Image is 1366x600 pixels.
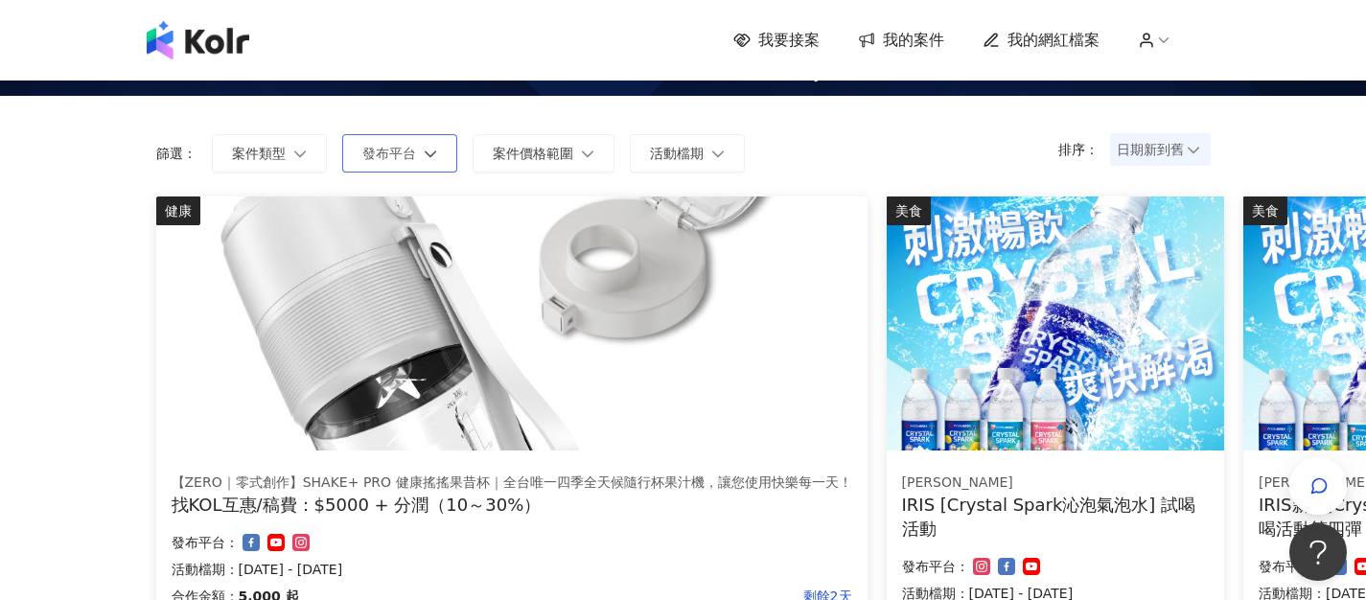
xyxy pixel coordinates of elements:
[883,30,944,51] span: 我的案件
[156,196,200,225] div: 健康
[493,146,573,161] span: 案件價格範圍
[858,30,944,51] a: 我的案件
[887,196,1224,450] img: Crystal Spark 沁泡氣泡水
[1243,196,1287,225] div: 美食
[902,493,1209,541] div: IRIS [Crystal Spark沁泡氣泡水] 試喝活動
[172,531,239,554] p: 發布平台：
[342,134,457,173] button: 發布平台
[1058,142,1110,157] p: 排序：
[650,146,704,161] span: 活動檔期
[172,558,852,581] p: 活動檔期：[DATE] - [DATE]
[1259,555,1326,578] p: 發布平台：
[1007,30,1100,51] span: 我的網紅檔案
[156,196,868,450] img: 【ZERO｜零式創作】SHAKE+ pro 健康搖搖果昔杯｜全台唯一四季全天候隨行杯果汁機，讓您使用快樂每一天！
[212,134,327,173] button: 案件類型
[902,555,969,578] p: 發布平台：
[473,134,614,173] button: 案件價格範圍
[630,134,745,173] button: 活動檔期
[1117,135,1204,164] span: 日期新到舊
[983,30,1100,51] a: 我的網紅檔案
[902,473,1209,493] div: [PERSON_NAME]
[362,146,416,161] span: 發布平台
[172,493,852,517] div: 找KOL互惠/稿費：$5000 + 分潤（10～30%）
[758,30,820,51] span: 我要接案
[733,30,820,51] a: 我要接案
[172,473,852,493] div: 【ZERO｜零式創作】SHAKE+ PRO 健康搖搖果昔杯｜全台唯一四季全天候隨行杯果汁機，讓您使用快樂每一天！
[232,146,286,161] span: 案件類型
[147,21,249,59] img: logo
[887,196,931,225] div: 美食
[1289,523,1347,581] iframe: Help Scout Beacon - Open
[156,146,197,161] p: 篩選：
